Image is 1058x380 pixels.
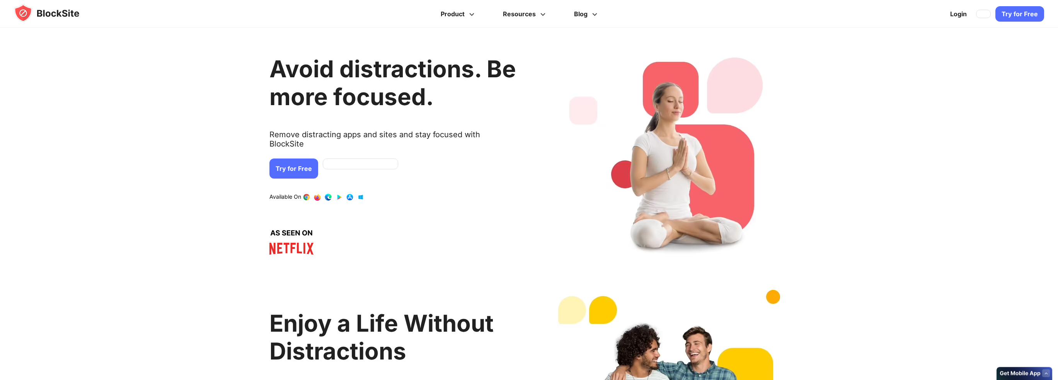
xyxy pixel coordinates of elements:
text: Available On [269,193,301,201]
text: Remove distracting apps and sites and stay focused with BlockSite [269,130,516,155]
a: Login [946,5,971,23]
img: blocksite-icon.5d769676.svg [14,4,94,22]
a: Try for Free [995,6,1044,22]
h1: Avoid distractions. Be more focused. [269,55,516,111]
h2: Enjoy a Life Without Distractions [269,309,516,365]
a: Try for Free [269,158,318,179]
